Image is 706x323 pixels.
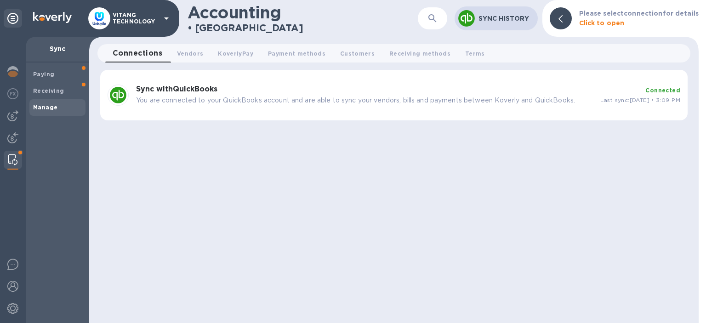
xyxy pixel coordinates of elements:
[4,9,22,28] div: Unpin categories
[478,14,530,23] p: Sync History
[645,87,680,94] b: Connected
[136,96,593,105] p: You are connected to your QuickBooks account and are able to sync your vendors, bills and payment...
[33,87,64,94] b: Receiving
[7,88,18,99] img: Foreign exchange
[136,85,217,93] b: Sync with QuickBooks
[177,49,203,58] span: Vendors
[218,49,253,58] span: KoverlyPay
[600,96,680,103] span: Last sync: [DATE] • 3:09 PM
[579,10,699,17] b: Please select connection for details
[33,71,54,78] b: Paying
[389,49,450,58] span: Receiving methods
[113,12,159,25] p: VITANG TECHNOLOGY
[188,22,303,34] h2: • [GEOGRAPHIC_DATA]
[33,44,82,53] p: Sync
[465,49,485,58] span: Terms
[579,19,625,27] b: Click to open
[113,47,162,60] span: Connections
[33,12,72,23] img: Logo
[188,3,281,22] h1: Accounting
[33,104,57,111] b: Manage
[340,49,375,58] span: Customers
[268,49,325,58] span: Payment methods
